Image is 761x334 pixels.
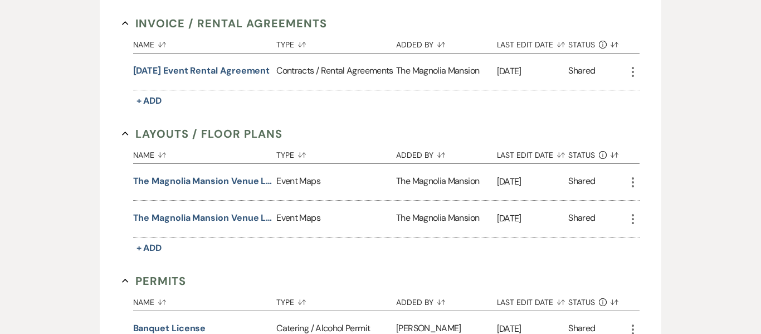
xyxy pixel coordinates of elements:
[133,175,272,188] button: The Magnolia Mansion Venue Layout
[133,93,165,109] button: + Add
[133,240,165,256] button: + Add
[276,164,396,200] div: Event Maps
[122,125,283,142] button: Layouts / Floor Plans
[497,289,569,311] button: Last Edit Date
[133,64,270,78] button: [DATE] Event Rental Agreement
[276,54,396,90] div: Contracts / Rental Agreements
[122,15,328,32] button: Invoice / Rental Agreements
[568,64,595,79] div: Shared
[568,41,595,49] span: Status
[568,298,595,306] span: Status
[136,242,162,254] span: + Add
[276,201,396,237] div: Event Maps
[497,211,569,226] p: [DATE]
[568,211,595,226] div: Shared
[497,175,569,189] p: [DATE]
[568,142,626,163] button: Status
[568,151,595,159] span: Status
[396,164,496,200] div: The Magnolia Mansion
[497,64,569,79] p: [DATE]
[276,289,396,311] button: Type
[276,32,396,53] button: Type
[396,54,496,90] div: The Magnolia Mansion
[276,142,396,163] button: Type
[122,273,187,289] button: Permits
[396,201,496,237] div: The Magnolia Mansion
[568,32,626,53] button: Status
[133,289,277,311] button: Name
[396,32,496,53] button: Added By
[568,175,595,190] div: Shared
[136,95,162,107] span: + Add
[497,142,569,163] button: Last Edit Date
[497,32,569,53] button: Last Edit Date
[133,211,272,225] button: The Magnolia Mansion Venue Layout
[396,289,496,311] button: Added By
[568,289,626,311] button: Status
[133,32,277,53] button: Name
[396,142,496,163] button: Added By
[133,142,277,163] button: Name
